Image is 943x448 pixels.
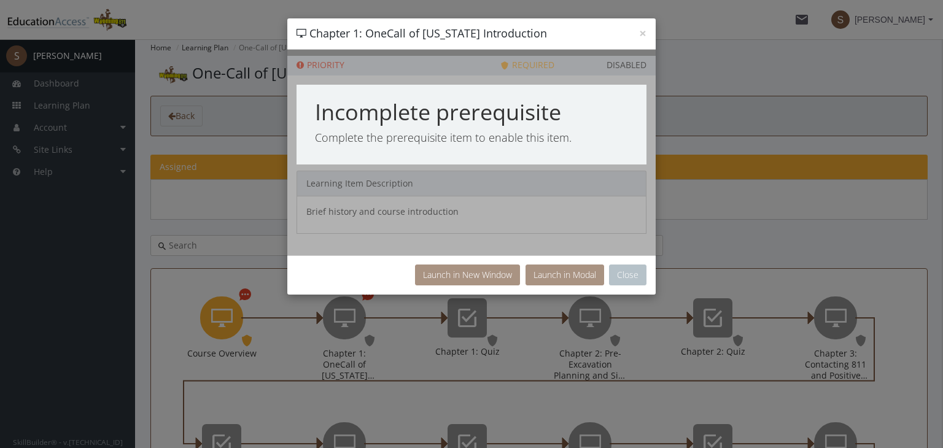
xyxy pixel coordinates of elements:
p: Complete the prerequisite item to enable this item. [315,130,628,146]
button: Launch in Modal [526,265,604,285]
button: × [639,27,646,40]
button: Launch in New Window [415,265,520,285]
h1: Incomplete prerequisite [315,100,628,125]
span: Chapter 1: OneCall of [US_STATE] Introduction [309,26,547,41]
button: Close [609,265,646,285]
